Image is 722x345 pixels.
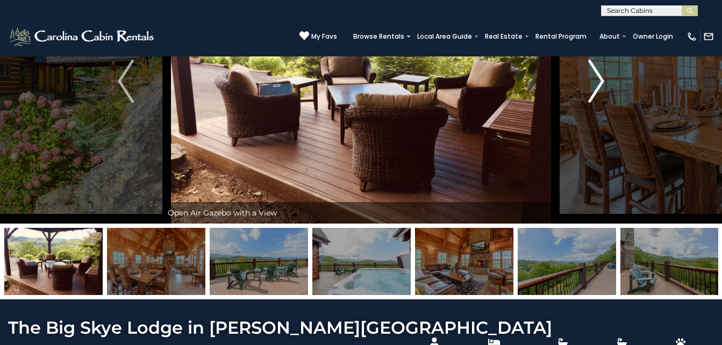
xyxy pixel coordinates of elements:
[299,31,337,42] a: My Favs
[480,29,528,44] a: Real Estate
[118,60,134,103] img: arrow
[412,29,477,44] a: Local Area Guide
[162,202,560,224] div: Open Air Gazebo with a View
[4,228,103,295] img: 163274017
[594,29,625,44] a: About
[210,228,308,295] img: 163273996
[588,60,604,103] img: arrow
[415,228,513,295] img: 163274016
[687,31,697,42] img: phone-regular-white.png
[348,29,410,44] a: Browse Rentals
[107,228,205,295] img: 163274015
[311,32,337,41] span: My Favs
[518,228,616,295] img: 163273987
[620,228,719,295] img: 163273988
[627,29,678,44] a: Owner Login
[530,29,592,44] a: Rental Program
[312,228,411,295] img: 163273985
[703,31,714,42] img: mail-regular-white.png
[8,26,157,47] img: White-1-2.png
